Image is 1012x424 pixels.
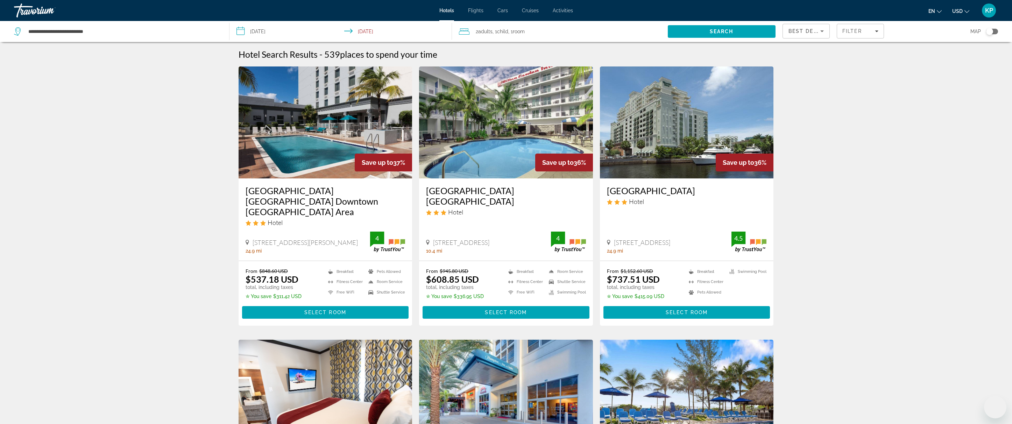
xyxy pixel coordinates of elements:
span: From [426,268,438,274]
img: Hampton Inn Fort Lauderdale Downtown Las Olas Area [239,66,412,178]
div: 4 [370,234,384,242]
a: [GEOGRAPHIC_DATA] [607,185,767,196]
span: [STREET_ADDRESS] [614,239,670,246]
ins: $608.85 USD [426,274,479,284]
span: [STREET_ADDRESS] [433,239,489,246]
span: ✮ You save [607,294,633,299]
img: TrustYou guest rating badge [370,232,405,252]
a: Activities [553,8,573,13]
span: ✮ You save [246,294,271,299]
button: Change currency [952,6,969,16]
span: Best Deals [788,28,825,34]
a: Cars [497,8,508,13]
span: Hotel [448,208,463,216]
button: Change language [928,6,942,16]
span: [STREET_ADDRESS][PERSON_NAME] [253,239,358,246]
button: Select Room [423,306,589,319]
li: Room Service [545,268,586,275]
a: Select Room [603,308,770,316]
a: Cruises [522,8,539,13]
img: Hilton Garden Inn Miami Brickell South [419,66,593,178]
div: 4 [551,234,565,242]
li: Breakfast [685,268,726,275]
button: Select check in and out date [229,21,452,42]
div: 36% [535,154,593,171]
h2: 539 [324,49,437,59]
li: Fitness Center [325,278,365,285]
button: Travelers: 2 adults, 1 child [452,21,667,42]
span: , 1 [493,27,508,36]
h3: [GEOGRAPHIC_DATA] [GEOGRAPHIC_DATA] Downtown [GEOGRAPHIC_DATA] Area [246,185,405,217]
span: Select Room [666,310,708,315]
button: Filters [837,24,884,38]
a: Hotels [439,8,454,13]
div: 3 star Hotel [607,198,767,205]
span: Select Room [485,310,527,315]
div: 3 star Hotel [246,219,405,226]
li: Room Service [365,278,405,285]
li: Free WiFi [505,289,545,296]
span: From [607,268,619,274]
input: Search hotel destination [28,26,219,37]
h1: Hotel Search Results [239,49,318,59]
span: 10.4 mi [426,248,442,254]
span: KP [985,7,993,14]
li: Shuttle Service [545,278,586,285]
p: total, including taxes [607,284,664,290]
span: USD [952,8,963,14]
li: Free WiFi [325,289,365,296]
span: Search [710,29,734,34]
button: Toggle map [981,28,998,35]
li: Fitness Center [505,278,545,285]
span: Save up to [542,159,574,166]
p: $415.09 USD [607,294,664,299]
del: $945.80 USD [440,268,468,274]
a: Flights [468,8,483,13]
li: Fitness Center [685,278,726,285]
span: Save up to [362,159,393,166]
button: Select Room [603,306,770,319]
span: 24.9 mi [246,248,262,254]
img: Riverside Hotel [600,66,774,178]
mat-select: Sort by [788,27,824,35]
span: From [246,268,257,274]
a: Select Room [423,308,589,316]
button: Search [668,25,776,38]
button: Select Room [242,306,409,319]
li: Breakfast [505,268,545,275]
p: total, including taxes [426,284,484,290]
img: TrustYou guest rating badge [551,232,586,252]
span: Map [970,27,981,36]
ins: $537.18 USD [246,274,298,284]
li: Swimming Pool [545,289,586,296]
p: total, including taxes [246,284,302,290]
span: Hotel [629,198,644,205]
span: Hotel [268,219,283,226]
li: Pets Allowed [685,289,726,296]
span: Child [497,29,508,34]
span: Save up to [723,159,754,166]
span: 2 [476,27,493,36]
button: User Menu [980,3,998,18]
a: Travorium [14,1,84,20]
span: 24.9 mi [607,248,623,254]
del: $1,152.60 USD [621,268,653,274]
span: - [319,49,323,59]
img: TrustYou guest rating badge [731,232,766,252]
div: 4.5 [731,234,745,242]
li: Swimming Pool [726,268,766,275]
iframe: Button to launch messaging window [984,396,1006,418]
span: Select Room [304,310,346,315]
div: 36% [716,154,773,171]
del: $848.60 USD [259,268,288,274]
h3: [GEOGRAPHIC_DATA] [GEOGRAPHIC_DATA] [426,185,586,206]
div: 3 star Hotel [426,208,586,216]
